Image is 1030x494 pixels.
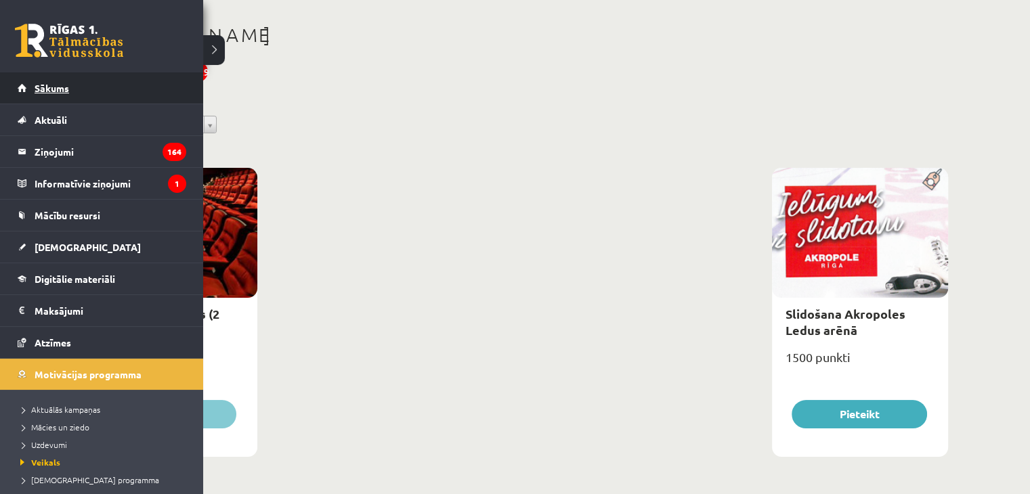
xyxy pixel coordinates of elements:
[18,295,186,326] a: Maksājumi
[35,336,71,349] span: Atzīmes
[35,273,115,285] span: Digitālie materiāli
[18,72,186,104] a: Sākums
[18,359,186,390] a: Motivācijas programma
[18,200,186,231] a: Mācību resursi
[188,62,208,82] div: 2229
[18,168,186,199] a: Informatīvie ziņojumi1
[18,136,186,167] a: Ziņojumi164
[18,263,186,294] a: Digitālie materiāli
[81,24,948,47] h1: [PERSON_NAME]
[35,368,142,380] span: Motivācijas programma
[35,241,141,253] span: [DEMOGRAPHIC_DATA]
[17,474,190,486] a: [DEMOGRAPHIC_DATA] programma
[35,82,69,94] span: Sākums
[15,24,123,58] a: Rīgas 1. Tālmācības vidusskola
[17,457,60,468] span: Veikals
[17,439,190,451] a: Uzdevumi
[17,439,67,450] span: Uzdevumi
[17,456,190,468] a: Veikals
[918,168,948,191] img: Populāra prece
[163,143,186,161] i: 164
[18,231,186,263] a: [DEMOGRAPHIC_DATA]
[17,421,190,433] a: Mācies un ziedo
[35,168,186,199] legend: Informatīvie ziņojumi
[792,400,927,428] button: Pieteikt
[35,209,100,221] span: Mācību resursi
[17,404,100,415] span: Aktuālās kampaņas
[168,175,186,193] i: 1
[18,104,186,135] a: Aktuāli
[35,114,67,126] span: Aktuāli
[35,295,186,326] legend: Maksājumi
[17,422,89,432] span: Mācies un ziedo
[17,474,159,485] span: [DEMOGRAPHIC_DATA] programma
[17,403,190,416] a: Aktuālās kampaņas
[772,346,948,380] div: 1500 punkti
[35,136,186,167] legend: Ziņojumi
[786,306,905,337] a: Slidošana Akropoles Ledus arēnā
[18,327,186,358] a: Atzīmes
